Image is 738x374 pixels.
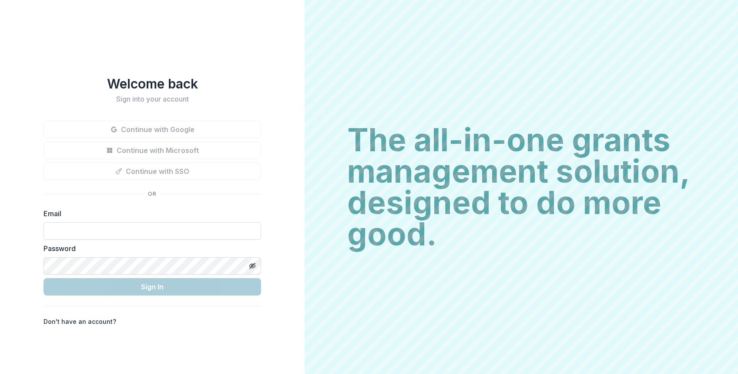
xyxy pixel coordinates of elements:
label: Password [44,243,256,254]
button: Sign In [44,278,261,296]
button: Continue with Google [44,121,261,138]
button: Continue with SSO [44,163,261,180]
label: Email [44,208,256,219]
button: Continue with Microsoft [44,142,261,159]
h2: Sign into your account [44,95,261,103]
p: Don't have an account? [44,317,116,326]
h1: Welcome back [44,76,261,92]
button: Toggle password visibility [245,259,259,273]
